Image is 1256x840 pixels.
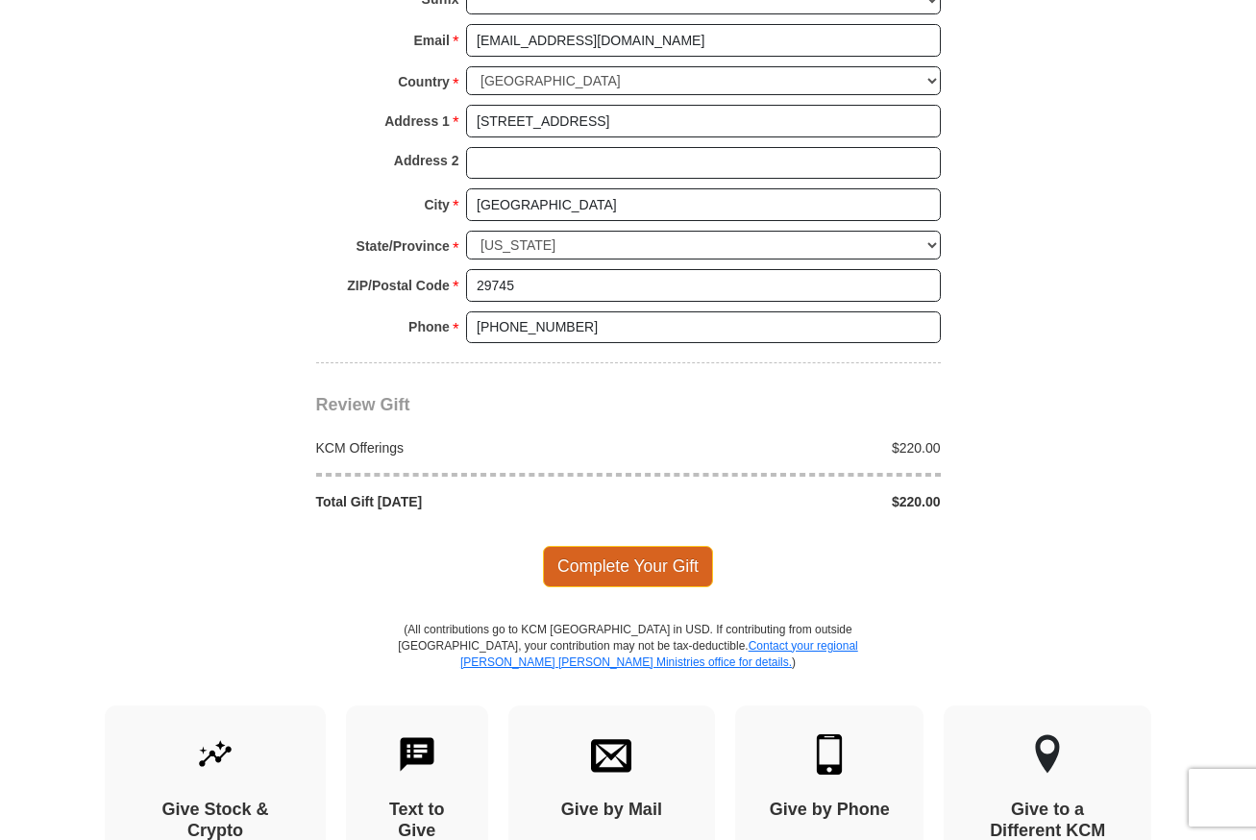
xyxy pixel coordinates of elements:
[398,622,859,705] p: (All contributions go to KCM [GEOGRAPHIC_DATA] in USD. If contributing from outside [GEOGRAPHIC_D...
[306,492,628,511] div: Total Gift [DATE]
[408,313,450,340] strong: Phone
[460,639,858,669] a: Contact your regional [PERSON_NAME] [PERSON_NAME] Ministries office for details.
[1034,734,1061,775] img: other-region
[394,147,459,174] strong: Address 2
[424,191,449,218] strong: City
[397,734,437,775] img: text-to-give.svg
[543,546,713,586] span: Complete Your Gift
[357,233,450,259] strong: State/Province
[384,108,450,135] strong: Address 1
[306,438,628,457] div: KCM Offerings
[769,800,890,821] h4: Give by Phone
[628,438,951,457] div: $220.00
[414,27,450,54] strong: Email
[809,734,850,775] img: mobile.svg
[347,272,450,299] strong: ZIP/Postal Code
[316,395,410,414] span: Review Gift
[628,492,951,511] div: $220.00
[398,68,450,95] strong: Country
[195,734,235,775] img: give-by-stock.svg
[542,800,682,821] h4: Give by Mail
[591,734,631,775] img: envelope.svg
